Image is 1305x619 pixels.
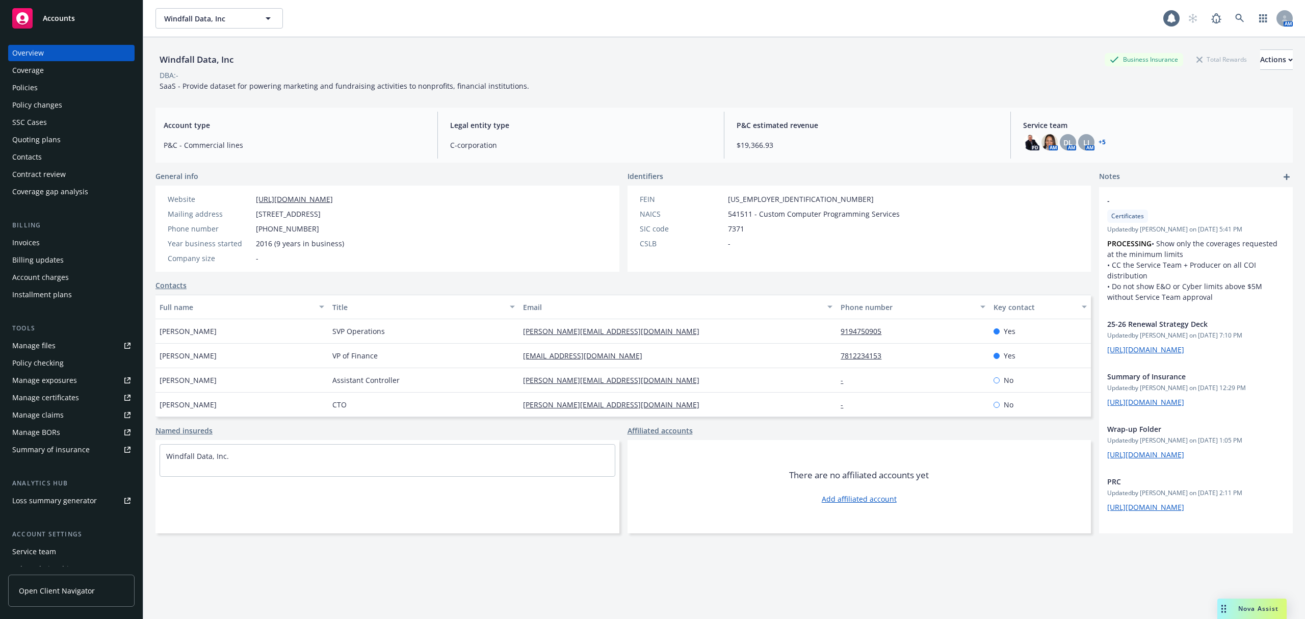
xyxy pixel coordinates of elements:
[328,295,519,319] button: Title
[994,302,1076,313] div: Key contact
[155,295,328,319] button: Full name
[1107,436,1285,445] span: Updated by [PERSON_NAME] on [DATE] 1:05 PM
[19,585,95,596] span: Open Client Navigator
[1063,137,1073,148] span: DL
[640,238,724,249] div: CSLB
[1004,350,1015,361] span: Yes
[256,238,344,249] span: 2016 (9 years in business)
[160,375,217,385] span: [PERSON_NAME]
[12,269,69,286] div: Account charges
[837,295,989,319] button: Phone number
[8,407,135,423] a: Manage claims
[640,194,724,204] div: FEIN
[8,252,135,268] a: Billing updates
[12,561,77,577] div: Sales relationships
[1099,187,1293,311] div: -CertificatesUpdatedby [PERSON_NAME] on [DATE] 5:41 PMPROCESSING• Show only the coverages request...
[8,235,135,251] a: Invoices
[8,424,135,441] a: Manage BORs
[523,351,650,360] a: [EMAIL_ADDRESS][DOMAIN_NAME]
[256,194,333,204] a: [URL][DOMAIN_NAME]
[8,544,135,560] a: Service team
[728,194,874,204] span: [US_EMPLOYER_IDENTIFICATION_NUMBER]
[1107,383,1285,393] span: Updated by [PERSON_NAME] on [DATE] 12:29 PM
[8,561,135,577] a: Sales relationships
[12,493,97,509] div: Loss summary generator
[43,14,75,22] span: Accounts
[789,469,929,481] span: There are no affiliated accounts yet
[628,425,693,436] a: Affiliated accounts
[1099,139,1106,145] a: +5
[841,351,890,360] a: 7812234153
[1107,397,1184,407] a: [URL][DOMAIN_NAME]
[1107,345,1184,354] a: [URL][DOMAIN_NAME]
[12,149,42,165] div: Contacts
[1083,137,1089,148] span: LI
[1191,53,1252,66] div: Total Rewards
[12,45,44,61] div: Overview
[523,302,821,313] div: Email
[841,400,851,409] a: -
[841,302,974,313] div: Phone number
[989,295,1091,319] button: Key contact
[1107,371,1258,382] span: Summary of Insurance
[160,326,217,337] span: [PERSON_NAME]
[628,171,663,182] span: Identifiers
[12,407,64,423] div: Manage claims
[737,120,998,131] span: P&C estimated revenue
[8,442,135,458] a: Summary of insurance
[1107,488,1285,498] span: Updated by [PERSON_NAME] on [DATE] 2:11 PM
[12,544,56,560] div: Service team
[8,269,135,286] a: Account charges
[1183,8,1203,29] a: Start snowing
[1260,50,1293,69] div: Actions
[12,97,62,113] div: Policy changes
[12,252,64,268] div: Billing updates
[12,287,72,303] div: Installment plans
[523,400,708,409] a: [PERSON_NAME][EMAIL_ADDRESS][DOMAIN_NAME]
[160,81,529,91] span: SaaS - Provide dataset for powering marketing and fundraising activities to nonprofits, financial...
[1111,212,1144,221] span: Certificates
[8,80,135,96] a: Policies
[155,280,187,291] a: Contacts
[8,132,135,148] a: Quoting plans
[1107,424,1258,434] span: Wrap-up Folder
[164,120,425,131] span: Account type
[160,350,217,361] span: [PERSON_NAME]
[1217,599,1230,619] div: Drag to move
[1107,476,1258,487] span: PRC
[450,120,712,131] span: Legal entity type
[1099,416,1293,468] div: Wrap-up FolderUpdatedby [PERSON_NAME] on [DATE] 1:05 PM[URL][DOMAIN_NAME]
[737,140,998,150] span: $19,366.93
[1206,8,1226,29] a: Report a Bug
[728,209,900,219] span: 541511 - Custom Computer Programming Services
[523,375,708,385] a: [PERSON_NAME][EMAIL_ADDRESS][DOMAIN_NAME]
[728,223,744,234] span: 7371
[640,223,724,234] div: SIC code
[166,451,229,461] a: Windfall Data, Inc.
[1099,171,1120,183] span: Notes
[519,295,837,319] button: Email
[8,4,135,33] a: Accounts
[822,494,897,504] a: Add affiliated account
[12,442,90,458] div: Summary of insurance
[841,326,890,336] a: 9194750905
[1107,502,1184,512] a: [URL][DOMAIN_NAME]
[8,323,135,333] div: Tools
[1281,171,1293,183] a: add
[1217,599,1287,619] button: Nova Assist
[1107,238,1285,302] p: • Show only the coverages requested at the minimum limits • CC the Service Team + Producer on all...
[12,390,79,406] div: Manage certificates
[8,220,135,230] div: Billing
[160,70,178,81] div: DBA: -
[1107,450,1184,459] a: [URL][DOMAIN_NAME]
[12,114,47,131] div: SSC Cases
[1107,319,1258,329] span: 25-26 Renewal Strategy Deck
[1107,239,1152,248] strong: PROCESSING
[155,171,198,182] span: General info
[1230,8,1250,29] a: Search
[841,375,851,385] a: -
[1107,195,1258,206] span: -
[1004,375,1013,385] span: No
[8,355,135,371] a: Policy checking
[1253,8,1273,29] a: Switch app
